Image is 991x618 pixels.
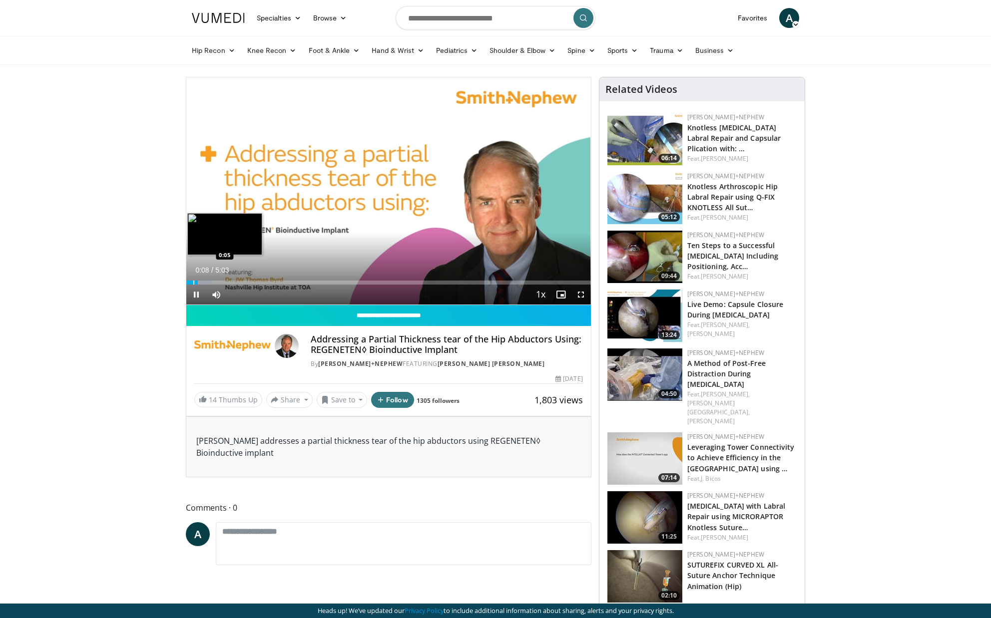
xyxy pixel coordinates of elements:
div: By FEATURING [311,359,582,368]
div: Feat. [687,533,797,542]
div: Feat. [687,320,797,338]
a: 13:24 [607,290,682,342]
a: [PERSON_NAME]+Nephew [687,432,764,441]
a: 06:14 [607,113,682,165]
a: Knotless [MEDICAL_DATA] Labral Repair and Capsular Plication with: … [687,123,781,153]
img: 446fef76-ed94-4549-b095-44d2292a79d8.150x105_q85_crop-smart_upscale.jpg [607,290,682,342]
a: Live Demo: Capsule Closure During [MEDICAL_DATA] [687,300,784,319]
span: 1,803 views [534,394,583,406]
a: 05:12 [607,172,682,224]
div: Progress Bar [186,281,591,285]
a: Knotless Arthroscopic Hip Labral Repair using Q-FIX KNOTLESS All Sut… [687,182,778,212]
a: Specialties [251,8,307,28]
span: 11:25 [658,532,680,541]
a: [PERSON_NAME][GEOGRAPHIC_DATA], [687,399,750,416]
p: [PERSON_NAME] addresses a partial thickness tear of the hip abductors using REGENETEN◊ Bioinducti... [196,435,581,459]
a: Knee Recon [241,40,303,60]
h4: Addressing a Partial Thickness tear of the Hip Abductors Using: REGENETEN◊ Bioinductive Implant [311,334,582,355]
a: Shoulder & Elbow [484,40,561,60]
div: Feat. [687,474,797,483]
a: Ten Steps to a Successful [MEDICAL_DATA] Including Positioning, Acc… [687,241,778,271]
span: 06:14 [658,154,680,163]
button: Save to [317,392,368,408]
a: J. Bicos [701,474,721,483]
input: Search topics, interventions [396,6,595,30]
img: 428d3874-6951-44fe-bc59-bad576715255.150x105_q85_crop-smart_upscale.jpg [607,491,682,544]
a: 11:25 [607,491,682,544]
a: SUTUREFIX CURVED XL All-Suture Anchor Technique Animation (Hip) [687,560,778,591]
button: Mute [206,285,226,305]
a: [PERSON_NAME]+Nephew [687,290,764,298]
a: [PERSON_NAME]+Nephew [687,231,764,239]
a: [PERSON_NAME] [687,329,735,338]
a: Hand & Wrist [366,40,430,60]
span: 0:08 [195,266,209,274]
a: Sports [601,40,644,60]
h4: Related Videos [605,83,677,95]
a: A Method of Post-Free Distraction During [MEDICAL_DATA] [687,358,766,389]
a: A [186,522,210,546]
img: 2815a48e-8d1b-462f-bcb9-c1506bbb46b9.150x105_q85_crop-smart_upscale.jpg [607,172,682,224]
span: 09:44 [658,272,680,281]
a: 14 Thumbs Up [194,392,262,407]
a: [PERSON_NAME] [701,272,748,281]
button: Enable picture-in-picture mode [551,285,571,305]
video-js: Video Player [186,77,591,305]
span: 14 [209,395,217,404]
a: [PERSON_NAME] [701,213,748,222]
a: Leveraging Tower Connectivity to Achieve Efficiency in the [GEOGRAPHIC_DATA] using … [687,442,795,473]
a: [MEDICAL_DATA] with Labral Repair using MICRORAPTOR Knotless Suture… [687,501,786,532]
div: Feat. [687,390,797,426]
img: Smith+Nephew [194,334,271,358]
button: Pause [186,285,206,305]
img: 4101a802-d16a-4eb0-9417-379ed4bb465b.150x105_q85_crop-smart_upscale.jpg [607,432,682,485]
div: Feat. [687,154,797,163]
span: 5:03 [215,266,229,274]
a: [PERSON_NAME]+Nephew [687,113,764,121]
a: [PERSON_NAME] [701,533,748,542]
button: Playback Rate [531,285,551,305]
a: Browse [307,8,353,28]
a: [PERSON_NAME]+Nephew [318,359,403,368]
span: 13:24 [658,330,680,339]
div: Feat. [687,213,797,222]
div: Feat. [687,272,797,281]
img: VuMedi Logo [192,13,245,23]
a: 02:10 [607,550,682,603]
a: Privacy Policy [405,606,444,615]
button: Follow [371,392,414,408]
a: [PERSON_NAME] [687,417,735,425]
span: 02:10 [658,591,680,600]
a: Favorites [732,8,773,28]
a: A [779,8,799,28]
a: Trauma [644,40,689,60]
a: [PERSON_NAME], [701,320,750,329]
a: 1305 followers [417,396,460,405]
span: 04:50 [658,389,680,398]
a: 09:44 [607,231,682,283]
span: / [211,266,213,274]
a: [PERSON_NAME]+Nephew [687,550,764,559]
a: [PERSON_NAME]+Nephew [687,348,764,357]
a: Pediatrics [430,40,484,60]
a: [PERSON_NAME], [701,390,750,398]
span: 05:12 [658,213,680,222]
a: [PERSON_NAME] [PERSON_NAME] [438,359,545,368]
img: Avatar [275,334,299,358]
a: Spine [561,40,601,60]
a: 04:50 [607,348,682,401]
img: 2e9f495f-3407-450b-907a-1621d4a8ce61.150x105_q85_crop-smart_upscale.jpg [607,231,682,283]
button: Share [266,392,313,408]
img: image.jpeg [187,213,262,255]
a: 07:14 [607,432,682,485]
a: [PERSON_NAME]+Nephew [687,172,764,180]
a: [PERSON_NAME]+Nephew [687,491,764,500]
a: [PERSON_NAME] [701,154,748,163]
div: [DATE] [555,374,582,383]
img: d47910cf-0854-46c7-a2fc-6cd8036c57e0.150x105_q85_crop-smart_upscale.jpg [607,348,682,401]
img: f80ddeff-097c-495e-b973-cc0cef321a0a.150x105_q85_crop-smart_upscale.jpg [607,550,682,603]
button: Fullscreen [571,285,591,305]
span: 07:14 [658,473,680,482]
